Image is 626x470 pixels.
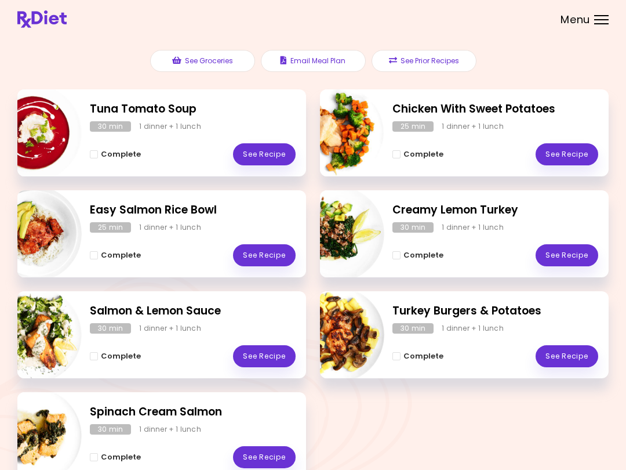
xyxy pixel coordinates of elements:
span: Complete [403,150,443,159]
button: See Prior Recipes [372,50,476,72]
img: Info - Turkey Burgers & Potatoes [288,287,384,383]
span: Complete [403,352,443,361]
a: See Recipe - Turkey Burgers & Potatoes [536,345,598,367]
div: 1 dinner + 1 lunch [139,222,201,233]
a: See Recipe - Chicken With Sweet Potatoes [536,143,598,165]
div: 1 dinner + 1 lunch [139,121,201,132]
a: See Recipe - Tuna Tomato Soup [233,143,296,165]
div: 30 min [392,323,434,334]
div: 1 dinner + 1 lunch [442,222,504,233]
h2: Turkey Burgers & Potatoes [392,303,598,320]
div: 25 min [90,222,131,233]
button: Complete - Tuna Tomato Soup [90,147,141,161]
span: Complete [403,251,443,260]
a: See Recipe - Creamy Lemon Turkey [536,244,598,266]
a: See Recipe - Spinach Cream Salmon [233,446,296,468]
div: 1 dinner + 1 lunch [139,424,201,435]
a: See Recipe - Easy Salmon Rice Bowl [233,244,296,266]
h2: Chicken With Sweet Potatoes [392,101,598,118]
h2: Tuna Tomato Soup [90,101,296,118]
h2: Salmon & Lemon Sauce [90,303,296,320]
button: Complete - Chicken With Sweet Potatoes [392,147,443,161]
button: Complete - Creamy Lemon Turkey [392,248,443,262]
div: 30 min [392,222,434,233]
a: See Recipe - Salmon & Lemon Sauce [233,345,296,367]
button: See Groceries [150,50,255,72]
div: 25 min [392,121,434,132]
h2: Spinach Cream Salmon [90,404,296,421]
span: Complete [101,150,141,159]
button: Complete - Easy Salmon Rice Bowl [90,248,141,262]
span: Complete [101,453,141,462]
div: 1 dinner + 1 lunch [139,323,201,334]
button: Complete - Turkey Burgers & Potatoes [392,349,443,363]
button: Complete - Salmon & Lemon Sauce [90,349,141,363]
div: 1 dinner + 1 lunch [442,323,504,334]
h2: Creamy Lemon Turkey [392,202,598,219]
div: 1 dinner + 1 lunch [442,121,504,132]
img: Info - Chicken With Sweet Potatoes [288,85,384,181]
button: Email Meal Plan [261,50,366,72]
div: 30 min [90,323,131,334]
span: Menu [561,15,590,25]
img: Info - Creamy Lemon Turkey [288,186,384,282]
button: Complete - Spinach Cream Salmon [90,450,141,464]
div: 30 min [90,121,131,132]
span: Complete [101,251,141,260]
img: RxDiet [17,10,67,28]
span: Complete [101,352,141,361]
h2: Easy Salmon Rice Bowl [90,202,296,219]
div: 30 min [90,424,131,435]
